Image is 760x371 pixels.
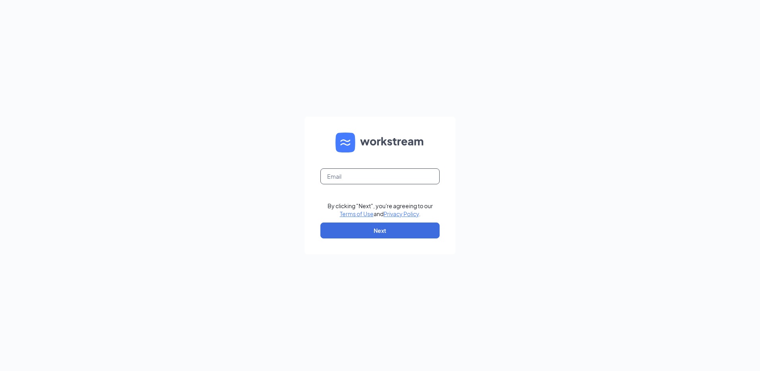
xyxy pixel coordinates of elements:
div: By clicking "Next", you're agreeing to our and . [328,202,433,218]
img: WS logo and Workstream text [335,133,425,152]
button: Next [320,223,440,238]
input: Email [320,168,440,184]
a: Privacy Policy [384,210,419,217]
a: Terms of Use [340,210,374,217]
